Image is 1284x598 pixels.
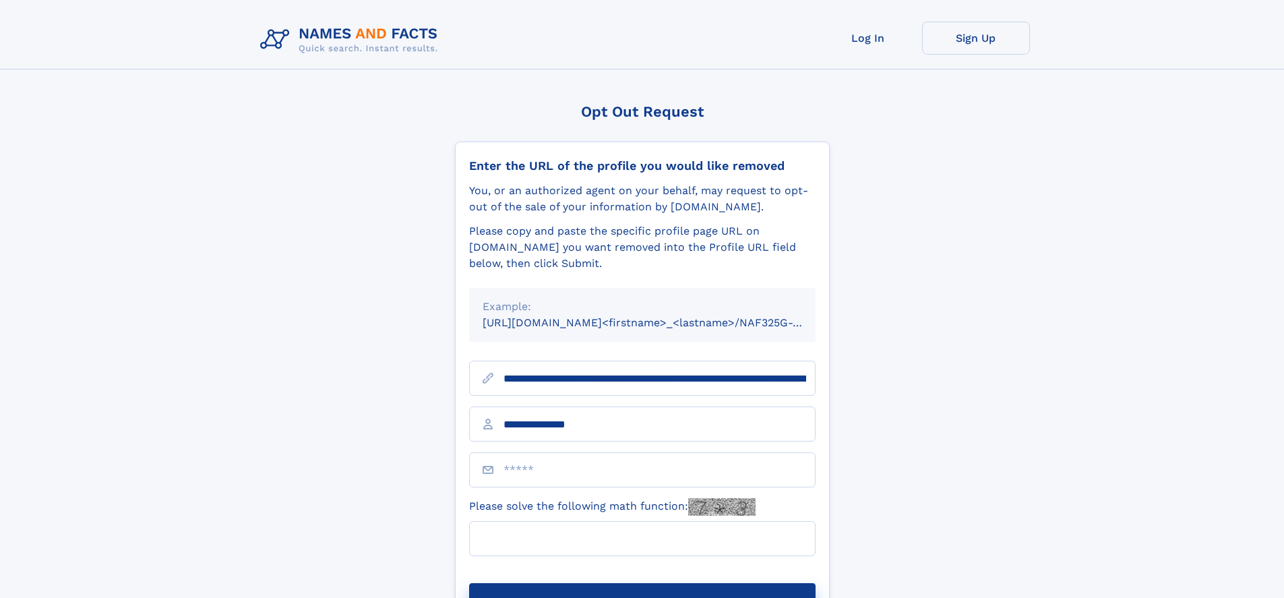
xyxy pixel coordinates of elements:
div: You, or an authorized agent on your behalf, may request to opt-out of the sale of your informatio... [469,183,816,215]
div: Opt Out Request [455,103,830,120]
small: [URL][DOMAIN_NAME]<firstname>_<lastname>/NAF325G-xxxxxxxx [483,316,841,329]
div: Please copy and paste the specific profile page URL on [DOMAIN_NAME] you want removed into the Pr... [469,223,816,272]
label: Please solve the following math function: [469,498,756,516]
img: Logo Names and Facts [255,22,449,58]
div: Enter the URL of the profile you would like removed [469,158,816,173]
a: Sign Up [922,22,1030,55]
a: Log In [814,22,922,55]
div: Example: [483,299,802,315]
